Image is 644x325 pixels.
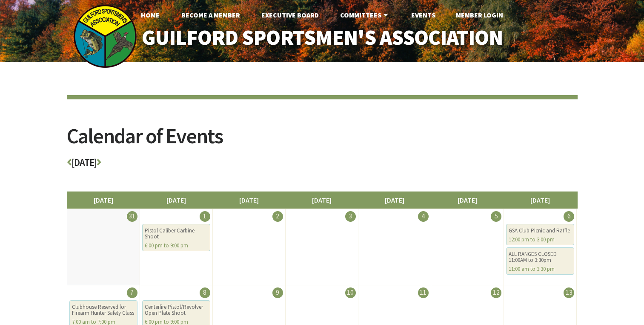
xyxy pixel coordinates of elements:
[509,251,572,263] div: ALL RANGES CLOSED 11:00AM to 3:30pm
[333,6,397,23] a: Committees
[72,304,135,316] div: Clubhouse Reserved for Firearm Hunter Safety Class
[431,192,504,209] li: [DATE]
[564,287,574,298] div: 13
[285,192,358,209] li: [DATE]
[212,192,286,209] li: [DATE]
[418,211,429,222] div: 4
[123,20,521,56] a: Guilford Sportsmen's Association
[345,211,356,222] div: 3
[509,237,572,243] div: 12:00 pm to 3:00 pm
[272,211,283,222] div: 2
[67,125,578,157] h2: Calendar of Events
[491,211,501,222] div: 5
[491,287,501,298] div: 12
[73,4,137,68] img: logo_sm.png
[67,157,578,172] h3: [DATE]
[509,228,572,234] div: GSA Club Picnic and Raffle
[127,211,137,222] div: 31
[404,6,442,23] a: Events
[358,192,431,209] li: [DATE]
[175,6,247,23] a: Become A Member
[200,211,210,222] div: 1
[345,287,356,298] div: 10
[67,192,140,209] li: [DATE]
[72,319,135,325] div: 7:00 am to 7:00 pm
[255,6,326,23] a: Executive Board
[272,287,283,298] div: 9
[504,192,577,209] li: [DATE]
[145,304,208,316] div: Centerfire Pistol/Revolver Open Plate Shoot
[418,287,429,298] div: 11
[140,192,213,209] li: [DATE]
[509,266,572,272] div: 11:00 am to 3:30 pm
[127,287,137,298] div: 7
[564,211,574,222] div: 6
[200,287,210,298] div: 8
[449,6,510,23] a: Member Login
[145,319,208,325] div: 6:00 pm to 9:00 pm
[134,6,166,23] a: Home
[145,243,208,249] div: 6:00 pm to 9:00 pm
[145,228,208,240] div: Pistol Caliber Carbine Shoot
